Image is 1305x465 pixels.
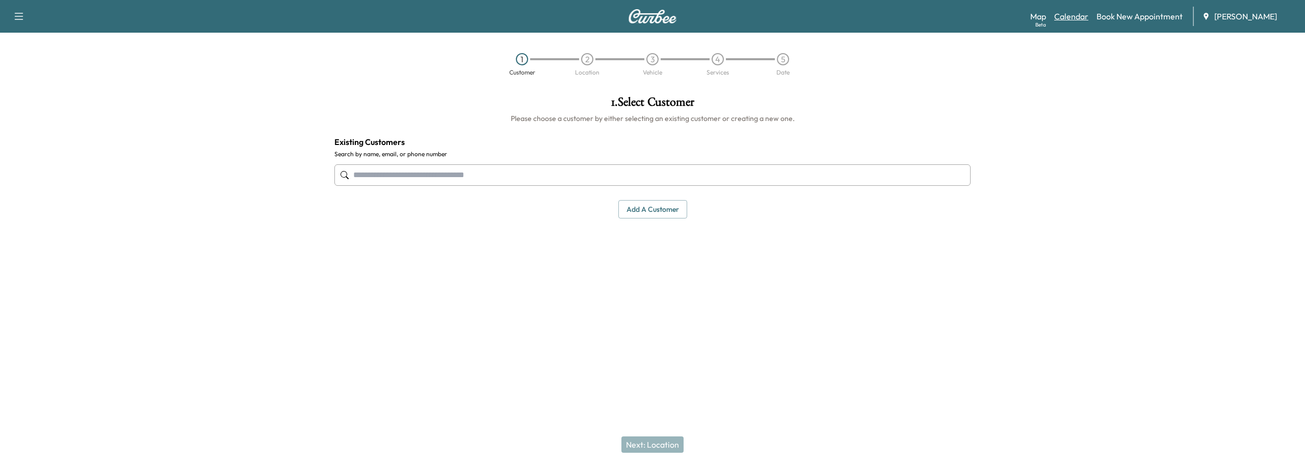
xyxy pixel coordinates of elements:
[1035,21,1046,29] div: Beta
[1030,10,1046,22] a: MapBeta
[334,136,971,148] h4: Existing Customers
[646,53,659,65] div: 3
[1054,10,1088,22] a: Calendar
[618,200,687,219] button: Add a customer
[575,69,599,76] div: Location
[1097,10,1183,22] a: Book New Appointment
[707,69,729,76] div: Services
[334,96,971,113] h1: 1 . Select Customer
[712,53,724,65] div: 4
[334,113,971,124] h6: Please choose a customer by either selecting an existing customer or creating a new one.
[516,53,528,65] div: 1
[581,53,593,65] div: 2
[643,69,662,76] div: Vehicle
[1214,10,1277,22] span: [PERSON_NAME]
[334,150,971,158] label: Search by name, email, or phone number
[628,9,677,23] img: Curbee Logo
[509,69,535,76] div: Customer
[777,53,789,65] div: 5
[776,69,790,76] div: Date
